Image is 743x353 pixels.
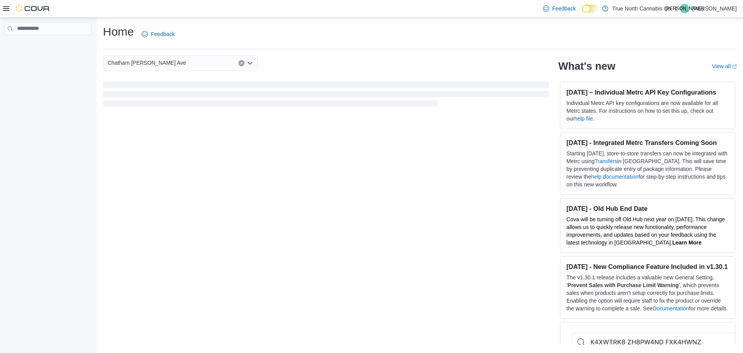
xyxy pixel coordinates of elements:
p: Individual Metrc API key configurations are now available for all Metrc states. For instructions ... [567,99,729,122]
h2: What's new [558,60,615,72]
a: Documentation [652,305,689,312]
p: The v1.30.1 release includes a valuable new General Setting, ' ', which prevents sales when produ... [567,274,729,312]
a: Feedback [540,1,579,16]
strong: Prevent Sales with Purchase Limit Warning [568,282,679,288]
a: help documentation [591,174,639,180]
span: Feedback [552,5,576,12]
span: Loading [103,83,549,108]
h3: [DATE] - Old Hub End Date [567,205,729,212]
button: Open list of options [247,60,253,66]
span: Chatham [PERSON_NAME] Ave [108,58,186,67]
h1: Home [103,24,134,40]
img: Cova [15,5,50,12]
h3: [DATE] - New Compliance Feature Included in v1.30.1 [567,263,729,270]
h3: [DATE] – Individual Metrc API Key Configurations [567,88,729,96]
a: Learn More [672,239,701,246]
svg: External link [732,64,737,69]
p: Starting [DATE], store-to-store transfers can now be integrated with Metrc using in [GEOGRAPHIC_D... [567,150,729,188]
a: View allExternal link [712,63,737,69]
input: Dark Mode [582,5,598,13]
a: Feedback [139,26,178,42]
span: [PERSON_NAME] [666,4,704,13]
div: Jeff Allen [680,4,689,13]
nav: Complex example [5,36,91,55]
a: Transfers [594,158,617,164]
button: Clear input [238,60,245,66]
span: Feedback [151,30,175,38]
h3: [DATE] - Integrated Metrc Transfers Coming Soon [567,139,729,146]
p: True North Cannabis Co. [612,4,672,13]
p: [PERSON_NAME] [692,4,737,13]
span: Cova will be turning off Old Hub next year on [DATE]. This change allows us to quickly release ne... [567,216,725,246]
a: help file [574,115,593,122]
